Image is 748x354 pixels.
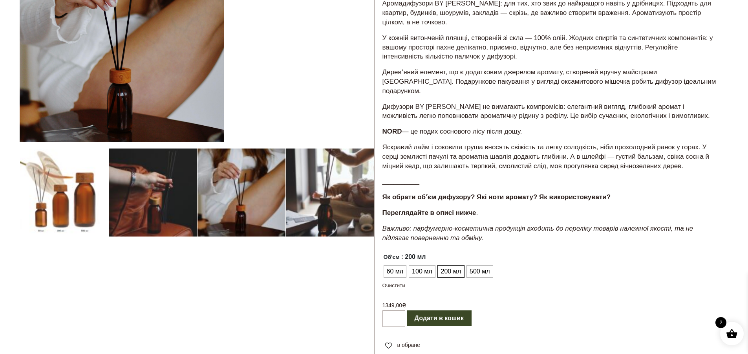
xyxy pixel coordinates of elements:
p: . [382,208,721,218]
p: У кожній витонченій пляшці, створеній зі скла — 100% олій. Жодних спиртів та синтетичних компонен... [382,33,721,61]
p: — це подих соснового лісу після дощу. [382,127,721,136]
li: 200 мл [438,266,464,277]
a: Очистити [382,282,405,288]
span: 2 [715,317,726,328]
li: 100 мл [409,266,435,277]
ul: Об'єм [382,264,493,279]
img: unfavourite.svg [385,343,392,349]
li: 60 мл [384,266,406,277]
a: в обране [382,341,423,349]
button: Додати в кошик [407,310,472,326]
span: 500 мл [468,265,492,278]
span: в обране [397,341,420,349]
bdi: 1349,00 [382,302,407,308]
strong: Як обрати обʼєм дифузору? Які ноти аромату? Як використовувати? [382,193,611,201]
span: : 200 мл [401,251,426,263]
em: Важливо: парфумерно-косметична продукція входить до переліку товарів належної якості, та не підля... [382,225,693,242]
span: 200 мл [439,265,463,278]
strong: NORD [382,128,402,135]
span: 100 мл [410,265,434,278]
label: Об'єм [384,251,400,263]
span: ₴ [402,302,406,308]
p: __________ [382,177,721,186]
p: Деревʼяний елемент, що є додатковим джерелом аромату, створений вручну майстрами [GEOGRAPHIC_DATA... [382,68,721,95]
p: Яскравий лайм і соковита груша вносять свіжість та легку солодкість, ніби прохолодний ранок у гор... [382,143,721,171]
span: 60 мл [385,265,406,278]
p: Дифузори BY [PERSON_NAME] не вимагають компромісів: елегантний вигляд, глибокий аромат і можливіс... [382,102,721,121]
input: Кількість товару [382,310,405,327]
strong: Переглядайте в описі нижче [382,209,476,216]
li: 500 мл [467,266,492,277]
